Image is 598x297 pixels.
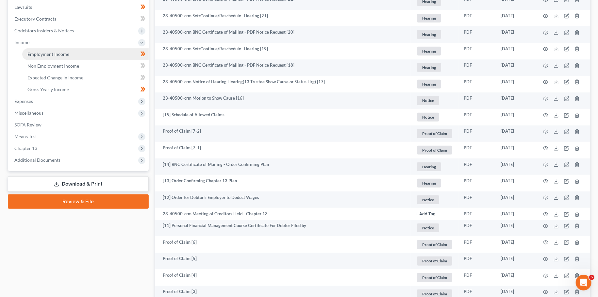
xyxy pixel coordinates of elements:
a: Proof of Claim [416,256,453,266]
span: Income [14,40,29,45]
a: + Add Tag [416,211,453,217]
td: 23-40500-crm Notice of Hearing Hearing(13 Trustee Show Cause or Status Hrg) [17] [155,76,411,92]
td: 23-40500-crm BNC Certificate of Mailing - PDF Notice Request [20] [155,26,411,43]
span: Expected Change in Income [27,75,83,80]
a: Proof of Claim [416,239,453,250]
td: [11] Personal Financial Management Course Certificate For Debtor Filed by [155,220,411,237]
td: PDF [458,175,495,191]
td: PDF [458,26,495,43]
a: Hearing [416,46,453,57]
a: Notice [416,112,453,123]
span: 5 [589,275,594,280]
a: Executory Contracts [9,13,149,25]
a: Hearing [416,29,453,40]
span: Proof of Claim [417,146,452,155]
td: PDF [458,142,495,158]
a: Proof of Claim [416,128,453,139]
span: Hearing [417,162,441,171]
span: Hearing [417,47,441,56]
td: [DATE] [495,175,535,191]
td: PDF [458,220,495,237]
td: 23-40500-crm BNC Certificate of Mailing - PDF Notice Request [18] [155,59,411,76]
span: Hearing [417,80,441,89]
td: [15] Schedule of Allowed Claims [155,109,411,125]
a: Review & File [8,194,149,209]
span: Notice [417,223,439,232]
span: Gross Yearly Income [27,87,69,92]
span: Proof of Claim [417,256,452,265]
td: PDF [458,208,495,220]
a: Non Employment Income [22,60,149,72]
td: Proof of Claim [7-2] [155,125,411,142]
td: PDF [458,10,495,26]
td: PDF [458,191,495,208]
td: [DATE] [495,220,535,237]
span: Non Employment Income [27,63,79,69]
a: Notice [416,223,453,233]
td: [DATE] [495,208,535,220]
span: Chapter 13 [14,145,37,151]
td: [DATE] [495,76,535,92]
iframe: Intercom live chat [576,275,591,290]
td: [DATE] [495,158,535,175]
span: Hearing [417,14,441,23]
td: [DATE] [495,10,535,26]
td: PDF [458,76,495,92]
span: SOFA Review [14,122,42,127]
td: PDF [458,59,495,76]
td: [DATE] [495,92,535,109]
td: PDF [458,43,495,59]
td: 23-40500-crm Set/Continue/Reschedule -Hearing [19] [155,43,411,59]
a: Hearing [416,79,453,90]
span: Notice [417,113,439,122]
td: [DATE] [495,109,535,125]
td: Proof of Claim [5] [155,253,411,270]
td: Proof of Claim [4] [155,269,411,286]
span: Notice [417,195,439,204]
a: Hearing [416,13,453,24]
span: Employment Income [27,51,69,57]
td: PDF [458,125,495,142]
span: Hearing [417,179,441,188]
td: [DATE] [495,59,535,76]
td: [DATE] [495,142,535,158]
span: Expenses [14,98,33,104]
td: [DATE] [495,191,535,208]
td: 23-40500-crm Meeting of Creditors Held - Chapter 13 [155,208,411,220]
td: PDF [458,236,495,253]
a: Gross Yearly Income [22,84,149,95]
span: Codebtors Insiders & Notices [14,28,74,33]
a: Proof of Claim [416,145,453,156]
td: [12] Order for Debtor's Employer to Deduct Wages [155,191,411,208]
td: Proof of Claim [7-1] [155,142,411,158]
a: Hearing [416,62,453,73]
td: Proof of Claim [6] [155,236,411,253]
td: [DATE] [495,269,535,286]
span: Lawsuits [14,4,32,10]
td: [DATE] [495,253,535,270]
span: Means Test [14,134,37,139]
span: Additional Documents [14,157,60,163]
span: Proof of Claim [417,273,452,282]
td: PDF [458,92,495,109]
td: [DATE] [495,125,535,142]
td: [DATE] [495,236,535,253]
td: PDF [458,158,495,175]
td: 23-40500-crm Set/Continue/Reschedule -Hearing [21] [155,10,411,26]
span: Hearing [417,63,441,72]
a: Hearing [416,178,453,189]
a: Hearing [416,161,453,172]
span: Miscellaneous [14,110,43,116]
a: Employment Income [22,48,149,60]
td: [DATE] [495,43,535,59]
a: SOFA Review [9,119,149,131]
a: Notice [416,95,453,106]
td: [14] BNC Certificate of Mailing - Order Confirming Plan [155,158,411,175]
span: Notice [417,96,439,105]
span: Proof of Claim [417,240,452,249]
td: [13] Order Confirming Chapter 13 Plan [155,175,411,191]
td: PDF [458,269,495,286]
a: Expected Change in Income [22,72,149,84]
span: Executory Contracts [14,16,56,22]
button: + Add Tag [416,212,436,216]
